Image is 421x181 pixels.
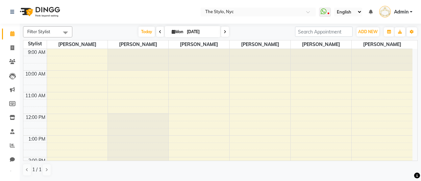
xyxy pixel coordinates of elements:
span: ADD NEW [358,29,378,34]
span: [PERSON_NAME] [108,40,168,49]
span: [PERSON_NAME] [47,40,108,49]
div: 12:00 PM [24,114,47,121]
input: Search Appointment [295,27,353,37]
span: [PERSON_NAME] [352,40,412,49]
img: Admin [379,6,391,17]
div: 2:00 PM [27,157,47,164]
span: Mon [170,29,185,34]
input: 2025-09-01 [185,27,218,37]
div: Stylist [23,40,47,47]
span: 1 / 1 [32,166,41,173]
div: 10:00 AM [24,71,47,78]
span: Filter Stylist [27,29,50,34]
div: 11:00 AM [24,92,47,99]
span: Today [138,27,155,37]
span: [PERSON_NAME] [291,40,351,49]
span: Admin [394,9,409,15]
div: 9:00 AM [27,49,47,56]
img: logo [17,3,62,21]
button: ADD NEW [357,27,379,36]
span: [PERSON_NAME] [230,40,290,49]
div: 1:00 PM [27,136,47,143]
span: [PERSON_NAME] [169,40,229,49]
